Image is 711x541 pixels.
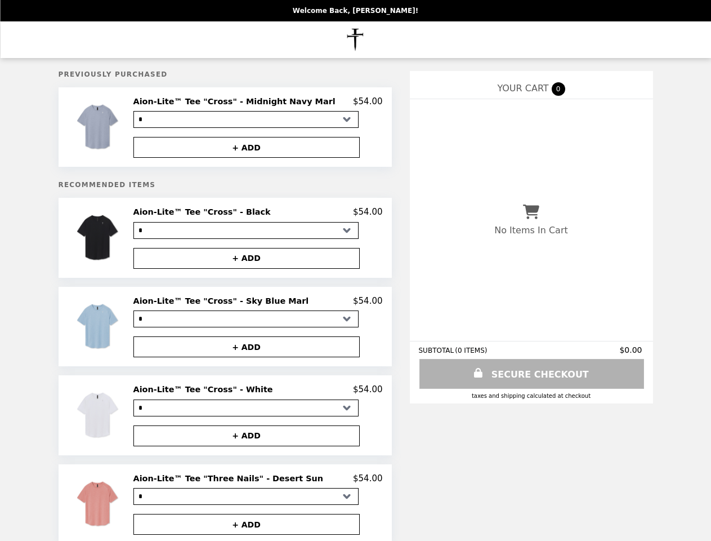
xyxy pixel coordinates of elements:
[73,207,125,268] img: Aion-Lite™ Tee "Cross" - Black
[133,207,275,217] h2: Aion-Lite™ Tee "Cross" - Black
[419,393,644,399] div: Taxes and Shipping calculated at checkout
[133,488,359,505] select: Select a product variant
[419,347,455,354] span: SUBTOTAL
[133,137,360,158] button: + ADD
[455,347,487,354] span: ( 0 ITEMS )
[353,96,383,107] p: $54.00
[133,248,360,269] button: + ADD
[133,222,359,239] select: Select a product variant
[133,400,359,416] select: Select a product variant
[133,514,360,535] button: + ADD
[59,181,392,189] h5: Recommended Items
[552,82,565,96] span: 0
[293,7,418,15] p: Welcome Back, [PERSON_NAME]!
[73,384,125,446] img: Aion-Lite™ Tee "Cross" - White
[73,473,125,535] img: Aion-Lite™ Tee "Three Nails" - Desert Sun
[133,311,359,327] select: Select a product variant
[133,111,359,128] select: Select a product variant
[133,296,314,306] h2: Aion-Lite™ Tee "Cross" - Sky Blue Marl
[73,96,125,158] img: Aion-Lite™ Tee "Cross" - Midnight Navy Marl
[133,425,360,446] button: + ADD
[59,70,392,78] h5: Previously Purchased
[133,384,278,394] h2: Aion-Lite™ Tee "Cross" - White
[353,384,383,394] p: $54.00
[494,225,567,236] p: No Items In Cart
[353,296,383,306] p: $54.00
[353,473,383,484] p: $54.00
[133,473,328,484] h2: Aion-Lite™ Tee "Three Nails" - Desert Sun
[497,83,548,94] span: YOUR CART
[133,96,340,107] h2: Aion-Lite™ Tee "Cross" - Midnight Navy Marl
[73,296,125,357] img: Aion-Lite™ Tee "Cross" - Sky Blue Marl
[133,336,360,357] button: + ADD
[619,345,643,354] span: $0.00
[327,28,384,51] img: Brand Logo
[353,207,383,217] p: $54.00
